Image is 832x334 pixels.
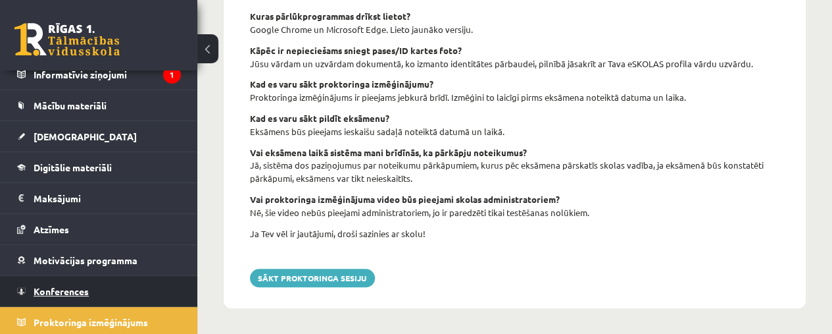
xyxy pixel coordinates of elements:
[250,91,779,104] p: Proktoringa izmēģinājums ir pieejams jebkurā brīdī. Izmēģini to laicīgi pirms eksāmena noteiktā d...
[17,214,181,244] a: Atzīmes
[250,78,433,90] strong: Kad es varu sākt proktoringa izmēģinājumu?
[34,99,107,111] span: Mācību materiāli
[250,113,389,124] strong: Kad es varu sākt pildīt eksāmenu?
[250,206,779,219] p: Nē, šie video nebūs pieejami administratoriem, jo ir paredzēti tikai testēšanas nolūkiem.
[14,23,120,56] a: Rīgas 1. Tālmācības vidusskola
[34,316,148,328] span: Proktoringa izmēģinājums
[17,121,181,152] a: [DEMOGRAPHIC_DATA]
[250,227,779,240] p: Ja Tev vēl ir jautājumi, droši sazinies ar skolu!
[34,59,181,90] legend: Informatīvie ziņojumi
[250,45,462,56] strong: Kāpēc ir nepieciešams sniegt pases/ID kartes foto?
[17,59,181,90] a: Informatīvie ziņojumi1
[250,269,375,287] button: Sākt proktoringa sesiju
[250,23,779,36] p: Google Chrome un Microsoft Edge. Lieto jaunāko versiju.
[34,130,137,142] span: [DEMOGRAPHIC_DATA]
[17,183,181,213] a: Maksājumi
[34,161,112,173] span: Digitālie materiāli
[250,147,527,158] strong: Vai eksāmena laikā sistēma mani brīdīnās, ka pārkāpju noteikumus?
[250,125,779,138] p: Eksāmens būs pieejams ieskaišu sadaļā noteiktā datumā un laikā.
[250,159,779,185] p: Jā, sistēma dos paziņojumus par noteikumu pārkāpumiem, kurus pēc eksāmena pārskatīs skolas vadība...
[34,183,181,213] legend: Maksājumi
[17,152,181,182] a: Digitālie materiāli
[34,223,69,235] span: Atzīmes
[17,276,181,306] a: Konferences
[17,90,181,121] a: Mācību materiāli
[34,254,137,266] span: Motivācijas programma
[17,245,181,275] a: Motivācijas programma
[250,11,410,22] strong: Kuras pārlūkprogrammas drīkst lietot?
[163,66,181,84] i: 1
[34,285,89,297] span: Konferences
[250,194,560,205] strong: Vai proktoringa izmēģinājuma video būs pieejami skolas administratoriem?
[250,57,779,70] p: Jūsu vārdam un uzvārdam dokumentā, ko izmanto identitātes pārbaudei, pilnībā jāsakrīt ar Tava eSK...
